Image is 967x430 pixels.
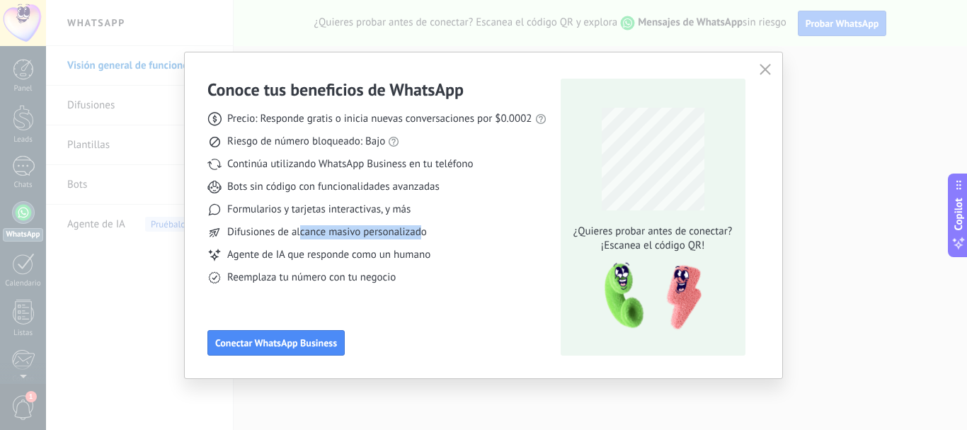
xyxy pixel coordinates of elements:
[227,135,385,149] span: Riesgo de número bloqueado: Bajo
[569,239,736,253] span: ¡Escanea el código QR!
[951,198,966,230] span: Copilot
[207,330,345,356] button: Conectar WhatsApp Business
[569,225,736,239] span: ¿Quieres probar antes de conectar?
[227,248,430,262] span: Agente de IA que responde como un humano
[227,112,532,126] span: Precio: Responde gratis o inicia nuevas conversaciones por $0.0002
[227,157,473,171] span: Continúa utilizando WhatsApp Business en tu teléfono
[227,271,396,285] span: Reemplaza tu número con tu negocio
[593,259,704,334] img: qr-pic-1x.png
[227,180,440,194] span: Bots sin código con funcionalidades avanzadas
[227,225,427,239] span: Difusiones de alcance masivo personalizado
[227,203,411,217] span: Formularios y tarjetas interactivas, y más
[215,338,337,348] span: Conectar WhatsApp Business
[207,79,464,101] h3: Conoce tus beneficios de WhatsApp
